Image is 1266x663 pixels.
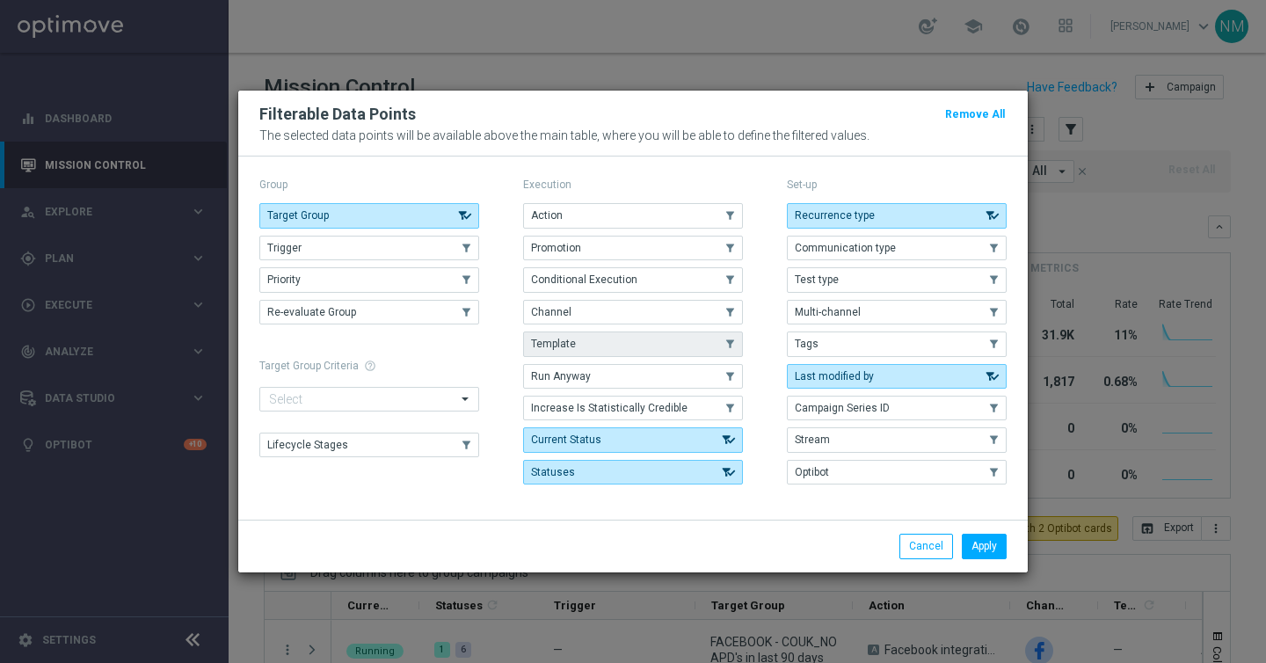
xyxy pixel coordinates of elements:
[259,433,479,457] button: Lifecycle Stages
[259,178,479,192] p: Group
[899,534,953,558] button: Cancel
[795,370,874,382] span: Last modified by
[531,273,637,286] span: Conditional Execution
[267,439,348,451] span: Lifecycle Stages
[531,466,575,478] span: Statuses
[267,242,302,254] span: Trigger
[787,236,1007,260] button: Communication type
[364,360,376,372] span: help_outline
[267,273,301,286] span: Priority
[943,105,1007,124] button: Remove All
[259,203,479,228] button: Target Group
[795,273,839,286] span: Test type
[523,203,743,228] button: Action
[787,460,1007,484] button: Optibot
[523,460,743,484] button: Statuses
[795,338,819,350] span: Tags
[795,209,875,222] span: Recurrence type
[531,402,688,414] span: Increase Is Statistically Credible
[531,209,563,222] span: Action
[523,331,743,356] button: Template
[523,427,743,452] button: Current Status
[787,267,1007,292] button: Test type
[259,360,479,372] h1: Target Group Criteria
[787,427,1007,452] button: Stream
[962,534,1007,558] button: Apply
[531,306,571,318] span: Channel
[787,364,1007,389] button: Last modified by
[787,331,1007,356] button: Tags
[523,236,743,260] button: Promotion
[259,300,479,324] button: Re-evaluate Group
[523,364,743,389] button: Run Anyway
[787,178,1007,192] p: Set-up
[531,370,591,382] span: Run Anyway
[795,402,890,414] span: Campaign Series ID
[259,267,479,292] button: Priority
[795,242,896,254] span: Communication type
[795,306,861,318] span: Multi-channel
[523,300,743,324] button: Channel
[531,338,576,350] span: Template
[259,236,479,260] button: Trigger
[531,433,601,446] span: Current Status
[787,396,1007,420] button: Campaign Series ID
[787,300,1007,324] button: Multi-channel
[267,209,329,222] span: Target Group
[787,203,1007,228] button: Recurrence type
[259,128,1007,142] p: The selected data points will be available above the main table, where you will be able to define...
[795,433,830,446] span: Stream
[523,267,743,292] button: Conditional Execution
[795,466,829,478] span: Optibot
[259,104,416,125] h2: Filterable Data Points
[267,306,356,318] span: Re-evaluate Group
[523,396,743,420] button: Increase Is Statistically Credible
[523,178,743,192] p: Execution
[531,242,581,254] span: Promotion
